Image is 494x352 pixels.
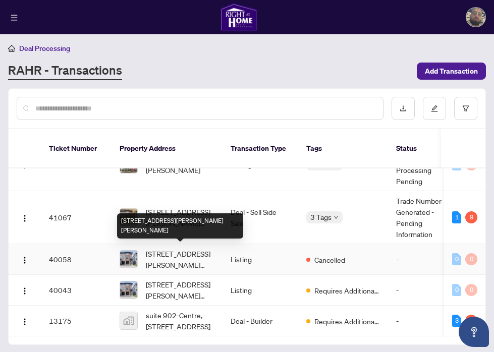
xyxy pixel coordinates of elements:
button: Logo [17,313,33,329]
span: Add Transaction [425,63,478,79]
button: Logo [17,251,33,267]
img: Logo [21,256,29,264]
img: Profile Icon [466,8,485,27]
span: menu [11,14,18,21]
img: thumbnail-img [120,281,137,299]
span: download [400,105,407,112]
span: filter [462,105,469,112]
img: Logo [21,318,29,326]
td: 13175 [41,306,112,336]
th: Status [388,129,464,168]
td: Deal - Builder [223,306,298,336]
button: Logo [17,282,33,298]
span: Cancelled [314,254,345,265]
span: suite 902-Centre, [STREET_ADDRESS] [146,310,214,332]
span: edit [431,105,438,112]
div: [STREET_ADDRESS][PERSON_NAME][PERSON_NAME] [117,213,243,239]
span: Requires Additional Docs [314,316,380,327]
td: 41067 [41,191,112,244]
div: 9 [465,211,477,223]
td: - [388,275,464,306]
div: 1 [452,211,461,223]
a: RAHR - Transactions [8,62,122,80]
td: - [388,244,464,275]
img: logo [221,3,257,31]
img: Logo [21,214,29,222]
img: thumbnail-img [120,251,137,268]
div: 0 [465,284,477,296]
div: 0 [452,253,461,265]
div: 0 [452,284,461,296]
button: Open asap [459,317,489,347]
td: - [388,306,464,336]
td: Deal - Sell Side Sale [223,191,298,244]
td: Listing [223,275,298,306]
td: 40058 [41,244,112,275]
button: edit [423,97,446,120]
img: thumbnail-img [120,209,137,226]
span: Deal Processing [19,44,70,53]
th: Transaction Type [223,129,298,168]
span: down [334,215,339,220]
button: Add Transaction [417,63,486,80]
span: 3 Tags [310,211,332,223]
img: Logo [21,287,29,295]
div: 0 [465,253,477,265]
button: download [392,97,415,120]
img: thumbnail-img [120,312,137,329]
span: [STREET_ADDRESS][PERSON_NAME][PERSON_NAME] [146,279,214,301]
td: Listing [223,244,298,275]
div: 3 [452,315,461,327]
span: Requires Additional Docs [314,285,380,296]
th: Ticket Number [41,129,112,168]
span: [STREET_ADDRESS][PERSON_NAME][PERSON_NAME] [146,248,214,270]
td: Trade Number Generated - Pending Information [388,191,464,244]
button: Logo [17,209,33,225]
td: 40043 [41,275,112,306]
div: 1 [465,315,477,327]
th: Property Address [112,129,223,168]
button: filter [454,97,477,120]
span: home [8,45,15,52]
th: Tags [298,129,388,168]
span: [STREET_ADDRESS][PERSON_NAME][PERSON_NAME] [146,206,214,228]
